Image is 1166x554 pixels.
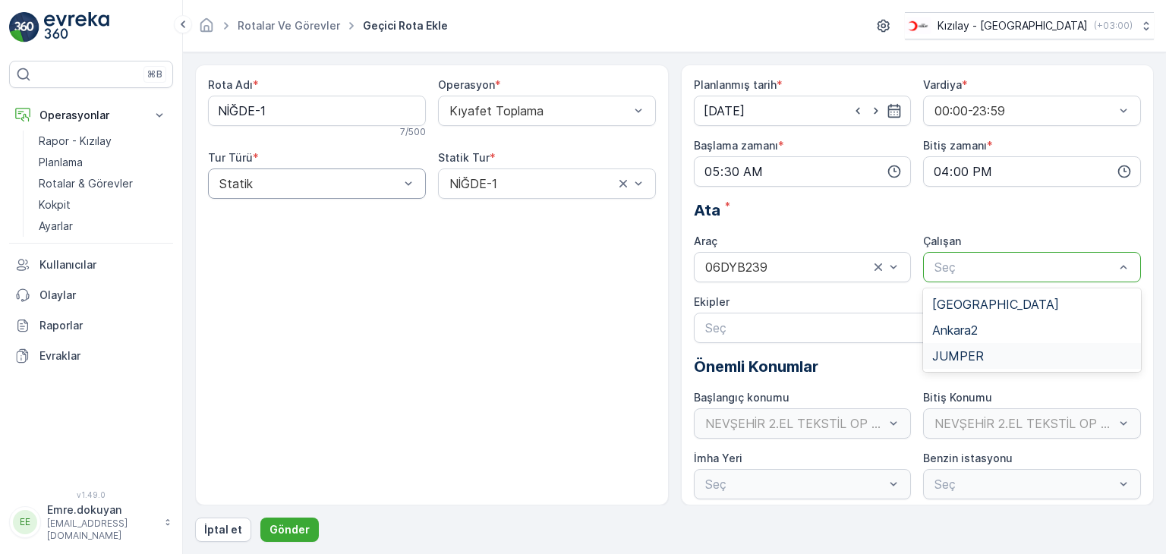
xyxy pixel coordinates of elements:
img: logo_light-DOdMpM7g.png [44,12,109,42]
p: Rapor - Kızılay [39,134,112,149]
a: Raporlar [9,310,173,341]
p: Önemli Konumlar [694,355,1142,378]
a: Olaylar [9,280,173,310]
span: JUMPER [932,349,984,363]
p: Kızılay - [GEOGRAPHIC_DATA] [938,18,1088,33]
a: Ana Sayfa [198,23,215,36]
label: Tur Türü [208,151,253,164]
p: Operasyonlar [39,108,143,123]
p: [EMAIL_ADDRESS][DOMAIN_NAME] [47,518,156,542]
a: Kullanıcılar [9,250,173,280]
a: Rapor - Kızılay [33,131,173,152]
span: [GEOGRAPHIC_DATA] [932,297,1059,311]
label: Operasyon [438,78,495,91]
p: Gönder [269,522,310,537]
label: Bitiş zamanı [923,139,987,152]
span: Ata [694,199,720,222]
p: Seç [705,319,1115,337]
button: EEEmre.dokuyan[EMAIL_ADDRESS][DOMAIN_NAME] [9,502,173,542]
button: Kızılay - [GEOGRAPHIC_DATA](+03:00) [905,12,1154,39]
label: Bitiş Konumu [923,391,992,404]
p: ⌘B [147,68,162,80]
input: dd/mm/yyyy [694,96,912,126]
label: Statik Tur [438,151,490,164]
p: Evraklar [39,348,167,364]
button: Gönder [260,518,319,542]
p: Kokpit [39,197,71,212]
a: Evraklar [9,341,173,371]
label: Rota Adı [208,78,253,91]
p: Olaylar [39,288,167,303]
p: İptal et [204,522,242,537]
label: Vardiya [923,78,962,91]
p: 7 / 500 [400,126,426,138]
p: Ayarlar [39,219,73,234]
img: logo [9,12,39,42]
a: Kokpit [33,194,173,216]
a: Ayarlar [33,216,173,237]
label: Araç [694,235,717,247]
span: Geçici Rota Ekle [360,18,451,33]
div: EE [13,510,37,534]
button: İptal et [195,518,251,542]
button: Operasyonlar [9,100,173,131]
p: Rotalar & Görevler [39,176,133,191]
label: Ekipler [694,295,730,308]
p: Raporlar [39,318,167,333]
a: Rotalar ve Görevler [238,19,340,32]
img: k%C4%B1z%C4%B1lay_D5CCths_t1JZB0k.png [905,17,931,34]
a: Planlama [33,152,173,173]
label: Benzin istasyonu [923,452,1013,464]
p: Kullanıcılar [39,257,167,272]
label: İmha Yeri [694,452,742,464]
p: Emre.dokuyan [47,502,156,518]
label: Çalışan [923,235,961,247]
p: Seç [934,258,1114,276]
p: ( +03:00 ) [1094,20,1133,32]
label: Başlama zamanı [694,139,778,152]
a: Rotalar & Görevler [33,173,173,194]
span: Ankara2 [932,323,978,337]
label: Başlangıç konumu [694,391,789,404]
p: Planlama [39,155,83,170]
span: v 1.49.0 [9,490,173,499]
label: Planlanmış tarih [694,78,777,91]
